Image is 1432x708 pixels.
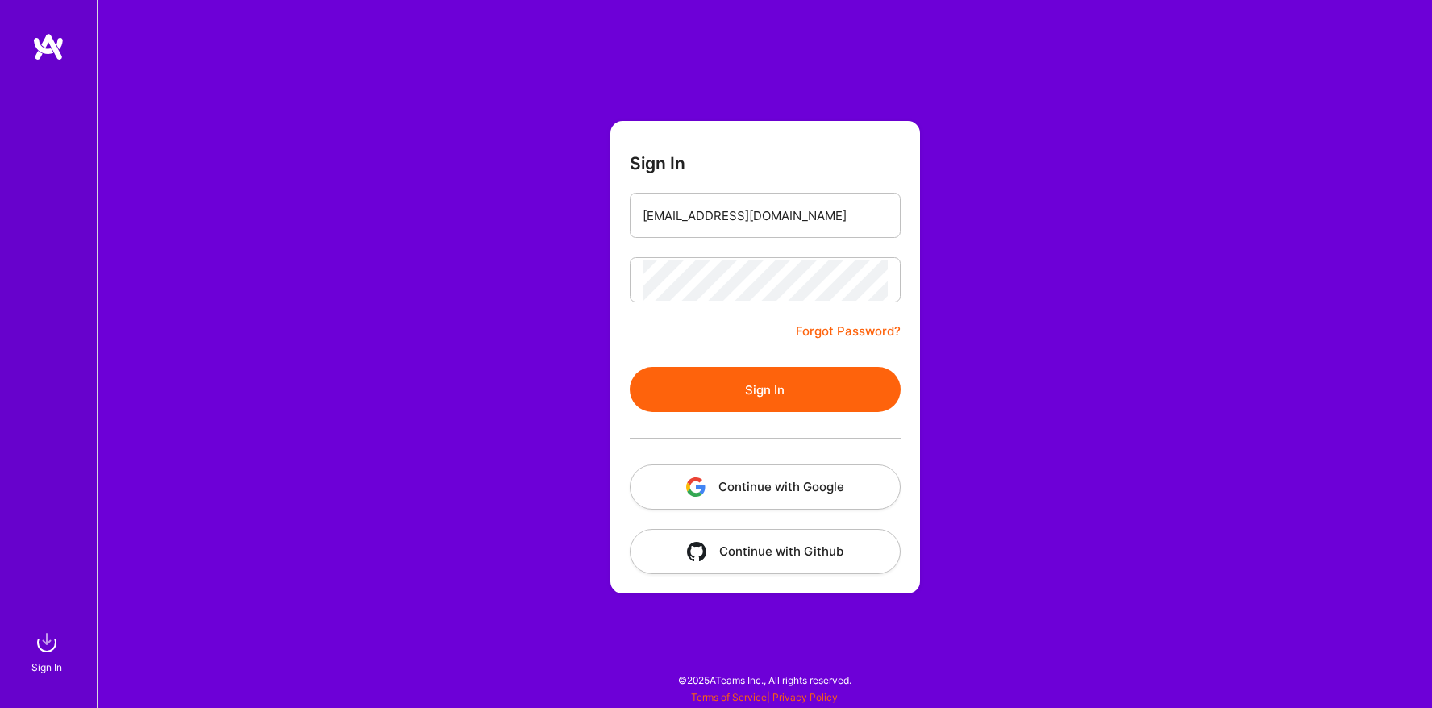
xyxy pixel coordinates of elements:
button: Sign In [630,367,901,412]
div: © 2025 ATeams Inc., All rights reserved. [97,660,1432,700]
h3: Sign In [630,153,685,173]
img: sign in [31,627,63,659]
img: icon [686,477,706,497]
img: logo [32,32,65,61]
div: Sign In [31,659,62,676]
input: Email... [643,195,888,236]
button: Continue with Github [630,529,901,574]
button: Continue with Google [630,464,901,510]
a: Terms of Service [691,691,767,703]
a: Forgot Password? [796,322,901,341]
a: sign inSign In [34,627,63,676]
img: icon [687,542,706,561]
span: | [691,691,838,703]
a: Privacy Policy [772,691,838,703]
